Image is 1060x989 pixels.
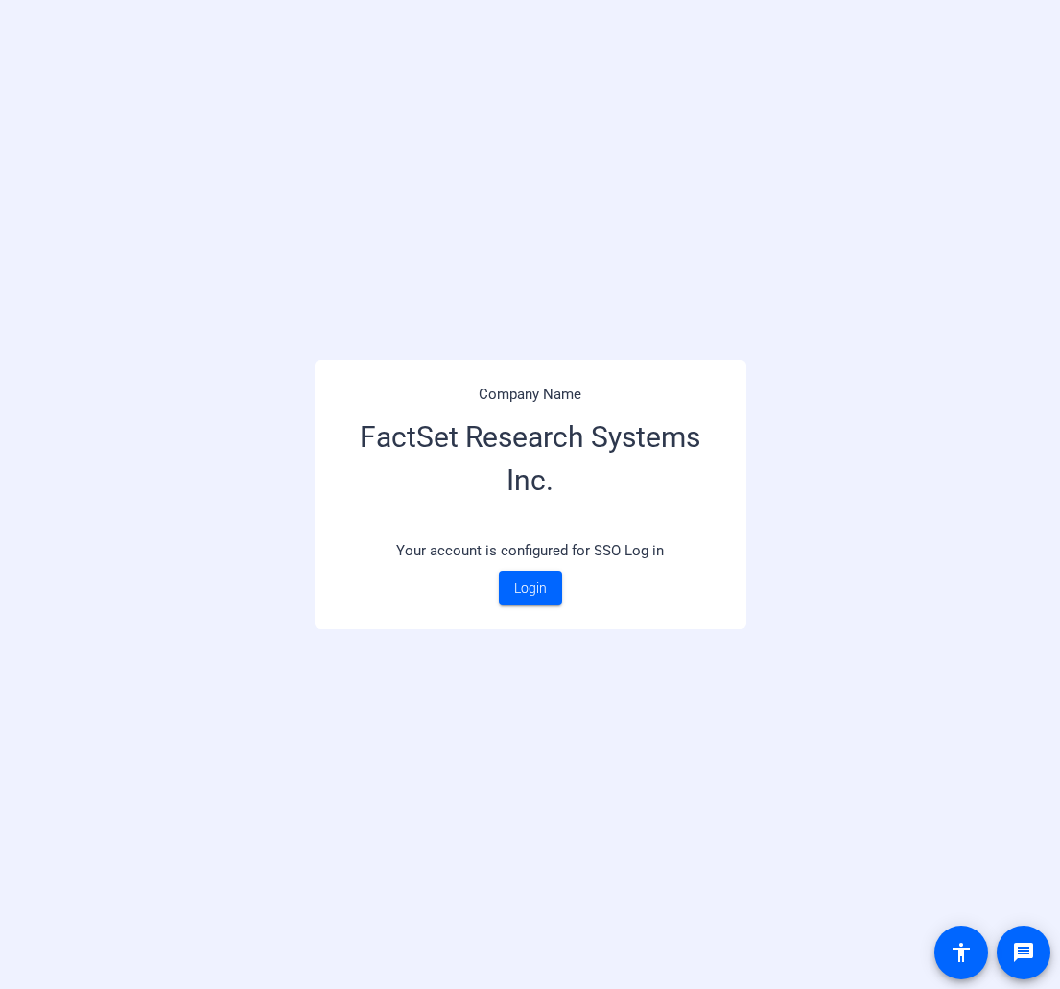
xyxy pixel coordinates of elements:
[499,571,562,605] a: Login
[1012,941,1035,964] mat-icon: message
[339,406,722,530] h3: FactSet Research Systems Inc.
[339,384,722,406] p: Company Name
[514,578,547,599] span: Login
[339,530,722,572] p: Your account is configured for SSO Log in
[950,941,973,964] mat-icon: accessibility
